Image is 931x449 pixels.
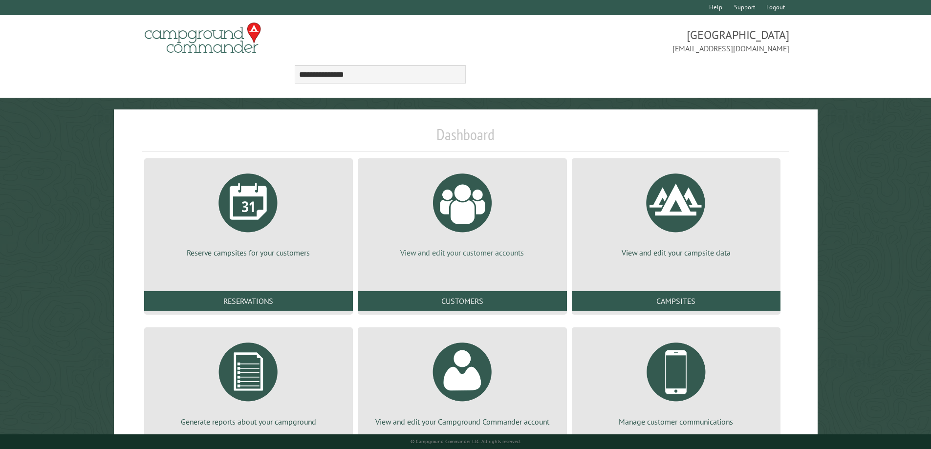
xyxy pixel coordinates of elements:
[572,291,780,311] a: Campsites
[358,291,566,311] a: Customers
[142,125,790,152] h1: Dashboard
[156,166,341,258] a: Reserve campsites for your customers
[142,19,264,57] img: Campground Commander
[369,335,555,427] a: View and edit your Campground Commander account
[466,27,790,54] span: [GEOGRAPHIC_DATA] [EMAIL_ADDRESS][DOMAIN_NAME]
[411,438,521,445] small: © Campground Commander LLC. All rights reserved.
[156,247,341,258] p: Reserve campsites for your customers
[369,416,555,427] p: View and edit your Campground Commander account
[156,416,341,427] p: Generate reports about your campground
[156,335,341,427] a: Generate reports about your campground
[584,416,769,427] p: Manage customer communications
[369,247,555,258] p: View and edit your customer accounts
[584,166,769,258] a: View and edit your campsite data
[584,247,769,258] p: View and edit your campsite data
[144,291,353,311] a: Reservations
[369,166,555,258] a: View and edit your customer accounts
[584,335,769,427] a: Manage customer communications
